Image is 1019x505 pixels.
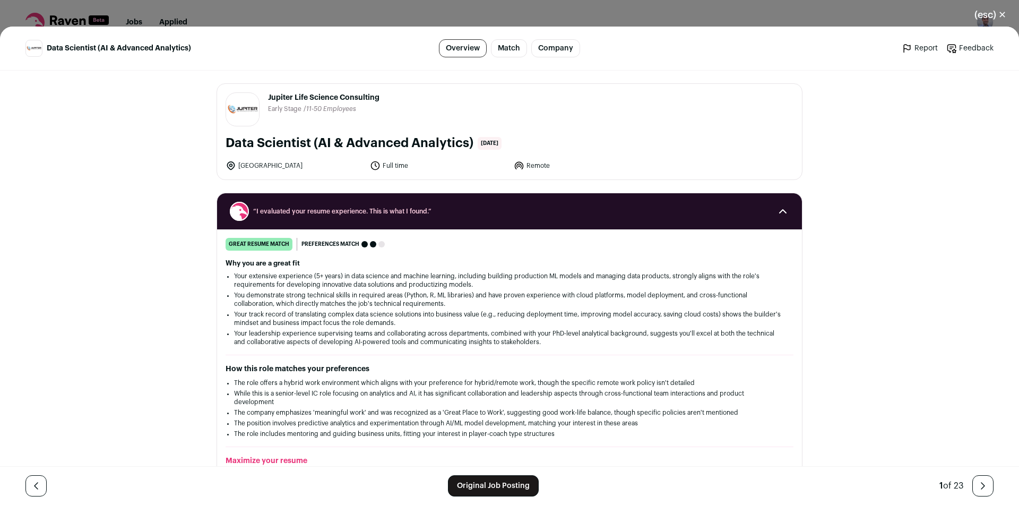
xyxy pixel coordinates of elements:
img: bd652c7df77cee376ca0323fb66adc671048a41afa26a0f27b7ab2113312cabb.jpg [226,100,259,119]
button: Close modal [962,3,1019,27]
h2: Maximize your resume [226,456,793,466]
a: Report [902,43,938,54]
li: While this is a senior-level IC role focusing on analytics and AI, it has significant collaborati... [234,389,785,406]
span: Jupiter Life Science Consulting [268,92,379,103]
h2: How this role matches your preferences [226,364,793,374]
li: The company emphasizes 'meaningful work' and was recognized as a 'Great Place to Work', suggestin... [234,408,785,417]
li: Your extensive experience (5+ years) in data science and machine learning, including building pro... [234,272,785,289]
span: Preferences match [301,239,359,250]
li: The role offers a hybrid work environment which aligns with your preference for hybrid/remote wor... [234,379,785,387]
div: of 23 [939,480,964,492]
li: Remote [514,160,652,171]
h2: Why you are a great fit [226,259,793,268]
li: The role includes mentoring and guiding business units, fitting your interest in player-coach typ... [234,430,785,438]
li: Early Stage [268,105,304,113]
a: Feedback [946,43,994,54]
li: / [304,105,356,113]
span: Data Scientist (AI & Advanced Analytics) [47,43,191,54]
li: The position involves predictive analytics and experimentation through AI/ML model development, m... [234,419,785,427]
span: 1 [939,482,943,490]
li: [GEOGRAPHIC_DATA] [226,160,364,171]
div: great resume match [226,238,292,251]
h1: Data Scientist (AI & Advanced Analytics) [226,135,473,152]
li: Your leadership experience supervising teams and collaborating across departments, combined with ... [234,329,785,346]
li: You demonstrate strong technical skills in required areas (Python, R, ML libraries) and have prov... [234,291,785,308]
span: “I evaluated your resume experience. This is what I found.” [253,207,766,216]
li: Full time [370,160,508,171]
a: Company [531,39,580,57]
a: Match [491,39,527,57]
span: 11-50 Employees [306,106,356,112]
span: [DATE] [478,137,502,150]
li: Your track record of translating complex data science solutions into business value (e.g., reduci... [234,310,785,327]
a: Overview [439,39,487,57]
a: Original Job Posting [448,475,539,497]
img: bd652c7df77cee376ca0323fb66adc671048a41afa26a0f27b7ab2113312cabb.jpg [26,44,42,53]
